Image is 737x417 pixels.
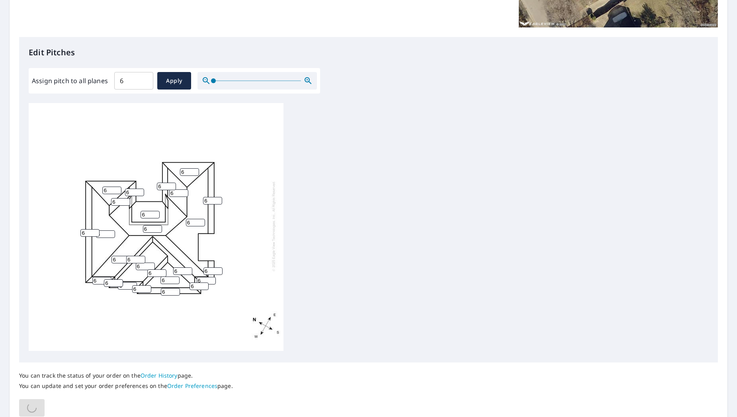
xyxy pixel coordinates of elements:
span: Apply [164,76,185,86]
input: 00.0 [114,70,153,92]
label: Assign pitch to all planes [32,76,108,86]
p: Edit Pitches [29,47,708,58]
p: You can track the status of your order on the page. [19,372,233,379]
p: You can update and set your order preferences on the page. [19,382,233,390]
button: Apply [157,72,191,90]
a: Order History [141,372,178,379]
a: Order Preferences [167,382,217,390]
